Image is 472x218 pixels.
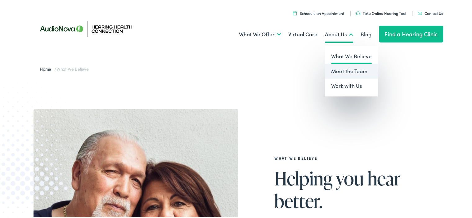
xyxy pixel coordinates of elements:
span: hear [367,167,401,188]
a: What We Believe [325,48,378,63]
a: Meet the Team [325,63,378,78]
a: About Us [325,22,353,45]
span: better. [274,190,322,210]
a: Virtual Care [288,22,317,45]
span: Helping [274,167,332,188]
a: Take Online Hearing Test [356,10,406,15]
img: utility icon [293,10,297,14]
img: utility icon [356,11,360,14]
a: What We Offer [239,22,281,45]
img: utility icon [418,11,422,14]
a: Find a Hearing Clinic [379,25,443,42]
span: you [336,167,364,188]
a: Work with Us [325,78,378,92]
a: Contact Us [418,10,443,15]
h2: What We Believe [274,155,423,159]
a: Schedule an Appointment [293,10,344,15]
a: Blog [361,22,371,45]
